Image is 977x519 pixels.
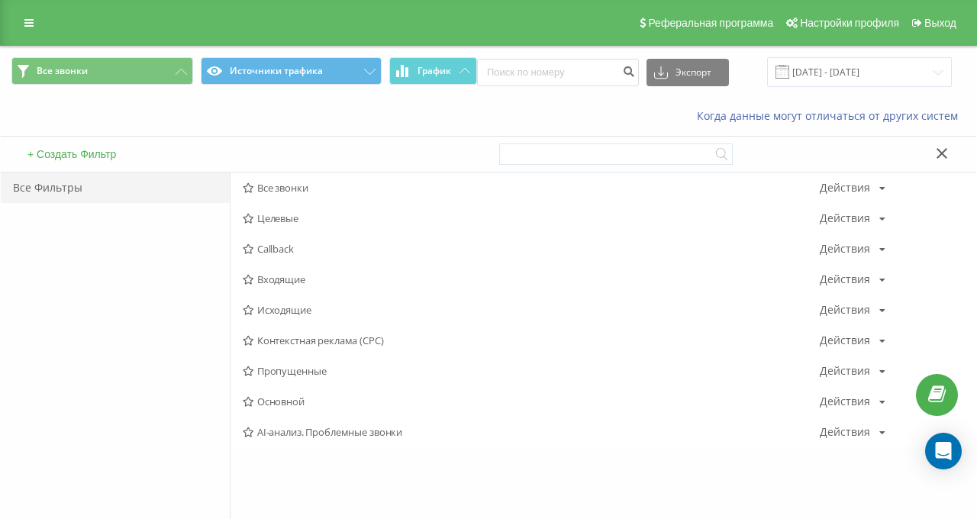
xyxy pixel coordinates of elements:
[820,213,870,224] div: Действия
[243,243,820,254] span: Callback
[243,366,820,376] span: Пропущенные
[925,433,962,469] div: Open Intercom Messenger
[389,57,477,85] button: График
[931,147,953,163] button: Закрыть
[243,305,820,315] span: Исходящие
[800,17,899,29] span: Настройки профиля
[820,274,870,285] div: Действия
[243,335,820,346] span: Контекстная реклама (CPC)
[820,182,870,193] div: Действия
[201,57,382,85] button: Источники трафика
[1,172,230,203] div: Все Фильтры
[820,427,870,437] div: Действия
[820,396,870,407] div: Действия
[697,108,966,123] a: Когда данные могут отличаться от других систем
[37,65,88,77] span: Все звонки
[11,57,193,85] button: Все звонки
[418,66,451,76] span: График
[820,305,870,315] div: Действия
[23,147,121,161] button: + Создать Фильтр
[820,366,870,376] div: Действия
[820,243,870,254] div: Действия
[648,17,773,29] span: Реферальная программа
[243,427,820,437] span: AI-анализ. Проблемные звонки
[243,182,820,193] span: Все звонки
[243,213,820,224] span: Целевые
[820,335,870,346] div: Действия
[243,274,820,285] span: Входящие
[477,59,639,86] input: Поиск по номеру
[646,59,729,86] button: Экспорт
[924,17,956,29] span: Выход
[243,396,820,407] span: Основной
